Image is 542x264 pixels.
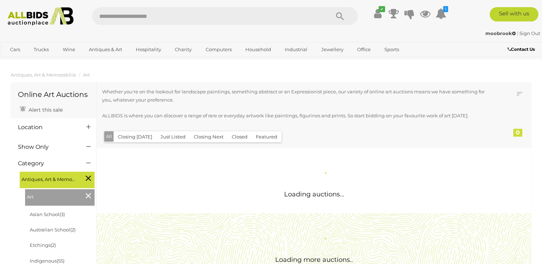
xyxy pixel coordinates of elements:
[84,44,127,55] a: Antiques & Art
[201,44,236,55] a: Computers
[102,88,485,104] p: Whether you're on the lookout for landscape paintings, something abstract or an Expressionist pie...
[485,30,516,36] strong: moobrook
[251,131,282,142] button: Featured
[30,258,64,264] a: Indigenous(55)
[59,211,65,217] span: (3)
[490,7,538,21] a: Sell with us
[190,131,228,142] button: Closing Next
[57,258,64,264] span: (55)
[18,160,76,167] h4: Category
[156,131,190,142] button: Just Listed
[30,211,65,217] a: Asian School(3)
[443,6,448,12] i: 1
[70,227,76,233] span: (2)
[114,131,157,142] button: Closing [DATE]
[317,44,348,55] a: Jewellery
[227,131,252,142] button: Closed
[104,131,114,142] button: All
[352,44,375,55] a: Office
[30,227,76,233] a: Australian School(2)
[519,30,540,36] a: Sign Out
[4,7,77,26] img: Allbids.com.au
[517,30,518,36] span: |
[241,44,276,55] a: Household
[27,191,81,201] span: Art
[5,55,66,67] a: [GEOGRAPHIC_DATA]
[322,7,358,25] button: Search
[275,256,353,264] span: Loading more auctions..
[102,112,485,120] p: ALLBIDS is where you can discover a range of rare or everyday artwork like paintings, figurines a...
[436,7,446,20] a: 1
[380,44,404,55] a: Sports
[18,104,64,114] a: Alert this sale
[508,47,535,52] b: Contact Us
[83,72,90,78] a: Art
[284,190,344,198] span: Loading auctions...
[18,91,89,98] h1: Online Art Auctions
[508,45,537,53] a: Contact Us
[131,44,166,55] a: Hospitality
[29,44,53,55] a: Trucks
[18,144,76,150] h4: Show Only
[513,129,522,137] div: 0
[58,44,80,55] a: Wine
[485,30,517,36] a: moobrook
[30,242,56,248] a: Etchings(2)
[170,44,196,55] a: Charity
[18,124,76,131] h4: Location
[11,72,76,78] a: Antiques, Art & Memorabilia
[51,242,56,248] span: (2)
[280,44,312,55] a: Industrial
[373,7,383,20] a: ✔
[379,6,385,12] i: ✔
[21,173,75,184] span: Antiques, Art & Memorabilia
[5,44,25,55] a: Cars
[27,107,63,113] span: Alert this sale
